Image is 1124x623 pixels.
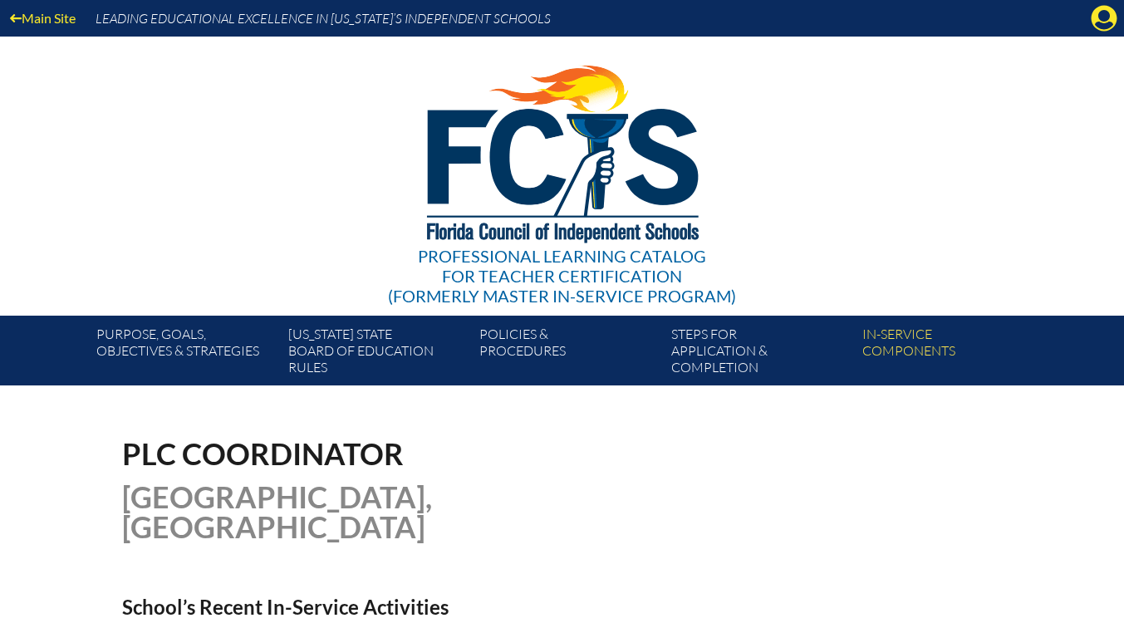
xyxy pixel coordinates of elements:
a: In-servicecomponents [856,322,1047,385]
a: Policies &Procedures [473,322,664,385]
span: for Teacher Certification [442,266,682,286]
a: Main Site [3,7,82,29]
div: Professional Learning Catalog (formerly Master In-service Program) [388,246,736,306]
svg: Manage account [1091,5,1117,32]
a: [US_STATE] StateBoard of Education rules [282,322,473,385]
img: FCISlogo221.eps [390,37,734,263]
a: Steps forapplication & completion [665,322,856,385]
span: [GEOGRAPHIC_DATA], [GEOGRAPHIC_DATA] [122,478,432,545]
span: PLC Coordinator [122,435,404,472]
a: Professional Learning Catalog for Teacher Certification(formerly Master In-service Program) [381,33,743,309]
h2: School’s Recent In-Service Activities [122,595,707,619]
a: Purpose, goals,objectives & strategies [90,322,281,385]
